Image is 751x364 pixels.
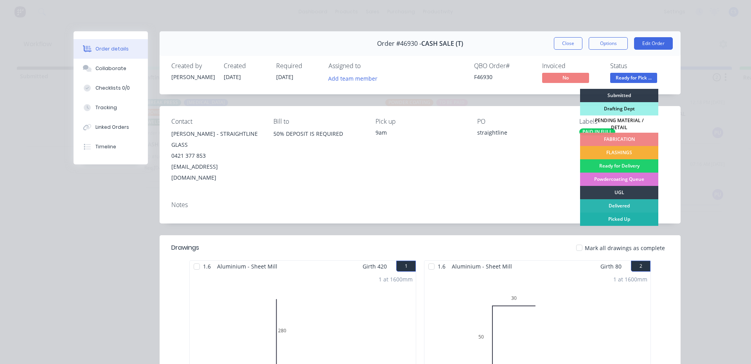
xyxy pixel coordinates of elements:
[74,137,148,157] button: Timeline
[171,73,214,81] div: [PERSON_NAME]
[580,186,658,199] div: UGL
[580,115,658,133] div: PENDING MATERIAL / DETAIL
[396,261,416,272] button: 1
[377,40,421,47] span: Order #46930 -
[613,275,647,283] div: 1 at 1600mm
[580,146,658,159] div: FLASHINGS
[95,65,126,72] div: Collaborate
[224,73,241,81] span: [DATE]
[276,73,293,81] span: [DATE]
[74,117,148,137] button: Linked Orders
[363,261,387,272] span: Girth 420
[610,62,669,70] div: Status
[95,45,129,52] div: Order details
[329,73,382,83] button: Add team member
[580,133,658,146] div: FABRICATION
[580,213,658,226] div: Picked Up
[273,128,363,139] div: 50% DEPOSIT IS REQUIRED
[542,73,589,83] span: No
[600,261,622,272] span: Girth 80
[542,62,601,70] div: Invoiced
[375,118,465,125] div: Pick up
[74,59,148,78] button: Collaborate
[375,128,465,137] div: 9am
[634,37,673,50] button: Edit Order
[171,150,261,161] div: 0421 377 853
[580,89,658,102] div: Submitted
[474,73,533,81] div: F46930
[379,275,413,283] div: 1 at 1600mm
[95,104,117,111] div: Tracking
[200,261,214,272] span: 1.6
[276,62,319,70] div: Required
[214,261,280,272] span: Aluminium - Sheet Mill
[171,128,261,183] div: [PERSON_NAME] - STRAIGHTLINE GLASS0421 377 853[EMAIL_ADDRESS][DOMAIN_NAME]
[95,85,130,92] div: Checklists 0/0
[631,261,650,272] button: 2
[273,128,363,153] div: 50% DEPOSIT IS REQUIRED
[273,118,363,125] div: Bill to
[171,201,669,209] div: Notes
[95,143,116,150] div: Timeline
[171,118,261,125] div: Contact
[474,62,533,70] div: QBO Order #
[579,118,669,125] div: Labels
[421,40,463,47] span: CASH SALE (T)
[171,243,199,252] div: Drawings
[554,37,582,50] button: Close
[449,261,515,272] span: Aluminium - Sheet Mill
[171,62,214,70] div: Created by
[224,62,267,70] div: Created
[580,199,658,213] div: Delivered
[324,73,382,83] button: Add team member
[435,261,449,272] span: 1.6
[74,78,148,98] button: Checklists 0/0
[589,37,628,50] button: Options
[171,128,261,150] div: [PERSON_NAME] - STRAIGHTLINE GLASS
[580,102,658,115] div: Drafting Dept
[171,161,261,183] div: [EMAIL_ADDRESS][DOMAIN_NAME]
[610,73,657,85] button: Ready for Pick ...
[579,128,615,135] div: PAID IN FULL
[74,39,148,59] button: Order details
[580,159,658,173] div: Ready for Delivery
[74,98,148,117] button: Tracking
[329,62,407,70] div: Assigned to
[95,124,129,131] div: Linked Orders
[477,128,567,139] div: straightline
[610,73,657,83] span: Ready for Pick ...
[580,173,658,186] div: Powdercoating Queue
[477,118,567,125] div: PO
